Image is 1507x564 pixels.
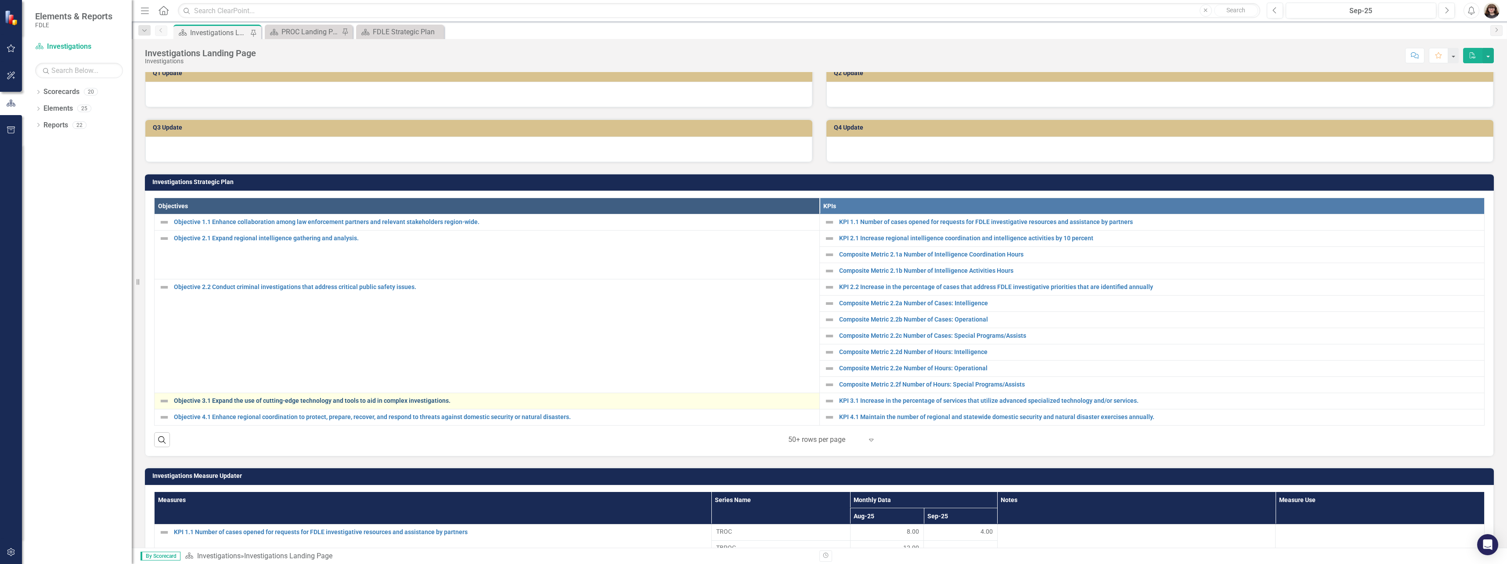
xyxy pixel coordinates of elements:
[819,344,1485,361] td: Double-Click to Edit Right Click for Context Menu
[839,300,1480,307] a: Composite Metric 2.2a Number of Cases: Intelligence
[834,124,1489,131] h3: Q4 Update
[819,231,1485,247] td: Double-Click to Edit Right Click for Context Menu
[824,282,835,293] img: Not Defined
[174,235,815,242] a: Objective 2.1 Expand regional intelligence gathering and analysis.
[35,63,123,78] input: Search Below...
[190,27,248,38] div: Investigations Landing Page
[153,124,808,131] h3: Q3 Update
[1286,3,1436,18] button: Sep-25
[159,396,169,406] img: Not Defined
[152,473,1489,479] h3: Investigations Measure Updater
[824,217,835,228] img: Not Defined
[819,361,1485,377] td: Double-Click to Edit Right Click for Context Menu
[839,268,1480,274] a: Composite Metric 2.1b Number of Intelligence Activities Hours
[824,298,835,309] img: Not Defined
[824,249,835,260] img: Not Defined
[155,231,820,279] td: Double-Click to Edit Right Click for Context Menu
[159,233,169,244] img: Not Defined
[819,377,1485,393] td: Double-Click to Edit Right Click for Context Menu
[819,279,1485,296] td: Double-Click to Edit Right Click for Context Menu
[72,121,87,129] div: 22
[84,88,98,96] div: 20
[1484,3,1500,18] img: Lola Brannen
[824,363,835,374] img: Not Defined
[35,42,123,52] a: Investigations
[824,347,835,358] img: Not Defined
[141,552,180,560] span: By Scorecard
[155,409,820,426] td: Double-Click to Edit Right Click for Context Menu
[174,529,707,535] a: KPI 1.1 Number of cases opened for requests for FDLE investigative resources and assistance by pa...
[1289,6,1433,16] div: Sep-25
[159,282,169,293] img: Not Defined
[924,524,997,540] td: Double-Click to Edit
[174,284,815,290] a: Objective 2.2 Conduct criminal investigations that address critical public safety issues.
[77,105,91,112] div: 25
[4,10,20,25] img: ClearPoint Strategy
[155,279,820,393] td: Double-Click to Edit Right Click for Context Menu
[174,414,815,420] a: Objective 4.1 Enhance regional coordination to protect, prepare, recover, and respond to threats ...
[244,552,332,560] div: Investigations Landing Page
[145,48,256,58] div: Investigations Landing Page
[716,527,846,536] span: TROC
[903,543,919,552] span: 12.00
[43,104,73,114] a: Elements
[839,349,1480,355] a: Composite Metric 2.2d Number of Hours: Intelligence
[834,70,1489,76] h3: Q2 Update
[358,26,442,37] a: FDLE Strategic Plan
[850,540,923,557] td: Double-Click to Edit
[174,219,815,225] a: Objective 1.1 Enhance collaboration among law enforcement partners and relevant stakeholders regi...
[197,552,241,560] a: Investigations
[155,214,820,231] td: Double-Click to Edit Right Click for Context Menu
[819,263,1485,279] td: Double-Click to Edit Right Click for Context Menu
[839,219,1480,225] a: KPI 1.1 Number of cases opened for requests for FDLE investigative resources and assistance by pa...
[824,331,835,341] img: Not Defined
[839,414,1480,420] a: KPI 4.1 Maintain the number of regional and statewide domestic security and natural disaster exer...
[824,380,835,390] img: Not Defined
[819,296,1485,312] td: Double-Click to Edit Right Click for Context Menu
[267,26,339,37] a: PROC Landing Page
[1226,7,1245,14] span: Search
[716,543,846,552] span: TBROC
[819,409,1485,426] td: Double-Click to Edit Right Click for Context Menu
[711,524,850,540] td: Double-Click to Edit
[824,266,835,276] img: Not Defined
[824,315,835,325] img: Not Defined
[824,233,835,244] img: Not Defined
[43,120,68,130] a: Reports
[281,26,339,37] div: PROC Landing Page
[839,333,1480,339] a: Composite Metric 2.2c Number of Cases: Special Programs/Assists
[824,396,835,406] img: Not Defined
[819,312,1485,328] td: Double-Click to Edit Right Click for Context Menu
[145,58,256,65] div: Investigations
[35,11,112,22] span: Elements & Reports
[43,87,79,97] a: Scorecards
[35,22,112,29] small: FDLE
[981,527,993,536] span: 4.00
[153,70,808,76] h3: Q1 Update
[924,540,997,557] td: Double-Click to Edit
[839,381,1480,388] a: Composite Metric 2.2f Number of Hours: Special Programs/Assists
[839,251,1480,258] a: Composite Metric 2.1a Number of Intelligence Coordination Hours
[1477,534,1498,555] div: Open Intercom Messenger
[839,316,1480,323] a: Composite Metric 2.2b Number of Cases: Operational
[152,179,1489,185] h3: Investigations Strategic Plan
[824,412,835,423] img: Not Defined
[819,393,1485,409] td: Double-Click to Edit Right Click for Context Menu
[711,540,850,557] td: Double-Click to Edit
[159,412,169,423] img: Not Defined
[159,217,169,228] img: Not Defined
[159,527,169,538] img: Not Defined
[155,393,820,409] td: Double-Click to Edit Right Click for Context Menu
[1214,4,1258,17] button: Search
[819,247,1485,263] td: Double-Click to Edit Right Click for Context Menu
[839,284,1480,290] a: KPI 2.2 Increase in the percentage of cases that address FDLE investigative priorities that are i...
[373,26,442,37] div: FDLE Strategic Plan
[178,3,1260,18] input: Search ClearPoint...
[839,235,1480,242] a: KPI 2.1 Increase regional intelligence coordination and intelligence activities by 10 percent
[185,551,813,561] div: »
[819,328,1485,344] td: Double-Click to Edit Right Click for Context Menu
[907,527,919,536] span: 8.00
[839,398,1480,404] a: KPI 3.1 Increase in the percentage of services that utilize advanced specialized technology and/o...
[839,365,1480,372] a: Composite Metric 2.2e Number of Hours: Operational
